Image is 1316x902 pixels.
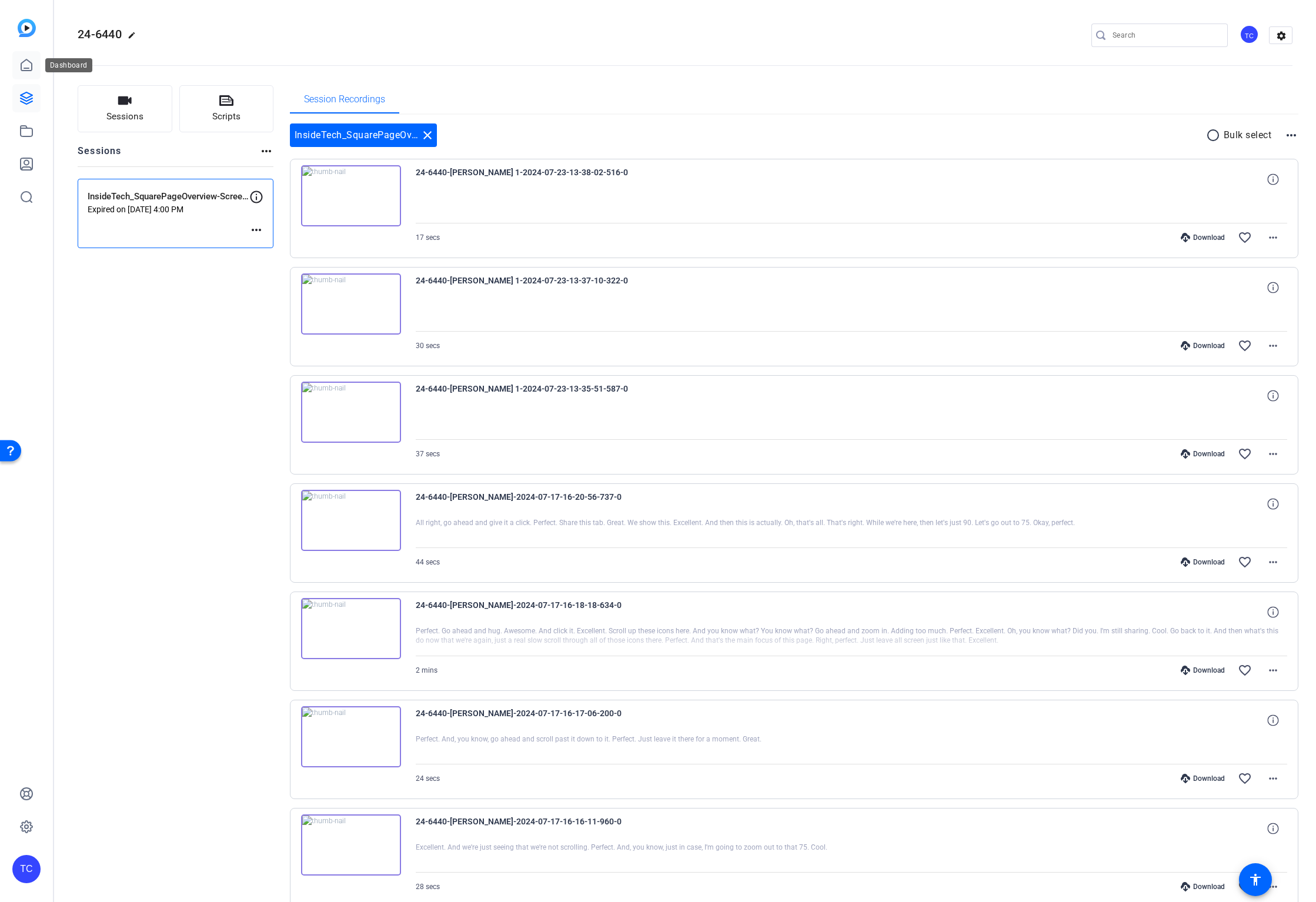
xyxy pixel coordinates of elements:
img: thumb-nail [301,814,401,876]
span: 30 secs [416,342,440,350]
img: thumb-nail [301,490,401,551]
img: thumb-nail [301,165,401,226]
div: Download [1175,341,1231,350]
mat-icon: settings [1270,27,1293,45]
span: 24-6440-[PERSON_NAME] 1-2024-07-23-13-35-51-587-0 [416,382,633,410]
div: Download [1175,233,1231,242]
img: thumb-nail [301,382,401,443]
span: 24-6440-[PERSON_NAME] 1-2024-07-23-13-38-02-516-0 [416,165,633,193]
span: 2 mins [416,666,437,674]
div: Download [1175,666,1231,675]
p: Expired on [DATE] 4:00 PM [88,205,249,214]
span: 37 secs [416,450,440,458]
div: Download [1175,557,1231,567]
mat-icon: more_horiz [1266,771,1280,786]
mat-icon: more_horiz [1266,230,1280,245]
span: 44 secs [416,558,440,566]
mat-icon: more_horiz [249,223,263,237]
mat-icon: favorite_border [1238,447,1252,461]
mat-icon: edit [128,31,142,45]
div: Download [1175,882,1231,891]
span: Scripts [212,110,241,123]
span: 24-6440-[PERSON_NAME]-2024-07-17-16-16-11-960-0 [416,814,633,843]
div: InsideTech_SquarePageOverview-Screen Recordings [290,123,437,147]
mat-icon: favorite_border [1238,230,1252,245]
img: thumb-nail [301,598,401,659]
mat-icon: more_horiz [1266,447,1280,461]
span: Sessions [106,110,143,123]
mat-icon: more_horiz [1266,880,1280,894]
span: 24-6440-[PERSON_NAME]-2024-07-17-16-17-06-200-0 [416,706,633,734]
img: blue-gradient.svg [18,19,36,37]
div: TC [1240,25,1259,44]
mat-icon: favorite_border [1238,880,1252,894]
button: Scripts [179,85,274,132]
mat-icon: favorite_border [1238,555,1252,569]
span: 24-6440 [78,27,122,41]
mat-icon: more_horiz [1266,555,1280,569]
span: 24 secs [416,774,440,783]
mat-icon: radio_button_unchecked [1206,128,1224,142]
mat-icon: favorite_border [1238,663,1252,677]
mat-icon: favorite_border [1238,771,1252,786]
mat-icon: accessibility [1248,873,1262,887]
mat-icon: close [420,128,435,142]
span: Session Recordings [304,95,385,104]
span: 24-6440-[PERSON_NAME] 1-2024-07-23-13-37-10-322-0 [416,273,633,302]
mat-icon: more_horiz [1266,663,1280,677]
ngx-avatar: Trent Campbell [1240,25,1260,45]
div: Download [1175,449,1231,459]
span: 28 secs [416,883,440,891]
mat-icon: more_horiz [259,144,273,158]
img: thumb-nail [301,273,401,335]
p: InsideTech_SquarePageOverview-Screen Recordings [88,190,249,203]
span: 24-6440-[PERSON_NAME]-2024-07-17-16-18-18-634-0 [416,598,633,626]
span: 24-6440-[PERSON_NAME]-2024-07-17-16-20-56-737-0 [416,490,633,518]
img: thumb-nail [301,706,401,767]
div: Download [1175,774,1231,783]
div: TC [12,855,41,883]
mat-icon: more_horiz [1266,339,1280,353]
button: Sessions [78,85,172,132]
h2: Sessions [78,144,122,166]
mat-icon: more_horiz [1284,128,1298,142]
p: Bulk select [1224,128,1272,142]
div: Dashboard [45,58,92,72]
mat-icon: favorite_border [1238,339,1252,353]
span: 17 secs [416,233,440,242]
input: Search [1113,28,1218,42]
